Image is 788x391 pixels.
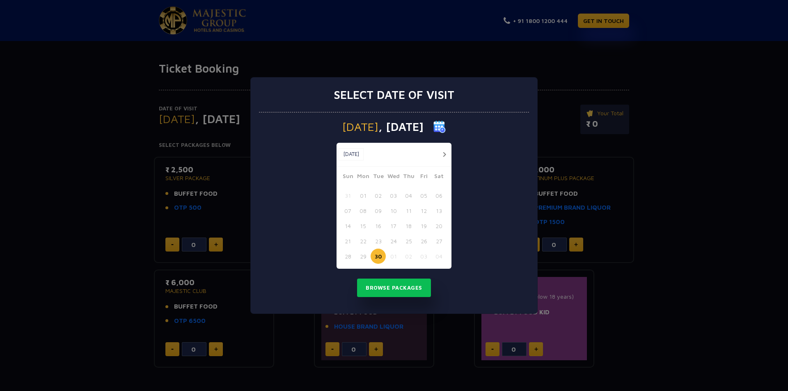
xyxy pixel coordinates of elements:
[371,233,386,249] button: 23
[355,249,371,264] button: 29
[339,148,364,160] button: [DATE]
[342,121,378,133] span: [DATE]
[431,249,447,264] button: 04
[371,203,386,218] button: 09
[371,218,386,233] button: 16
[340,249,355,264] button: 28
[355,233,371,249] button: 22
[401,188,416,203] button: 04
[340,203,355,218] button: 07
[340,188,355,203] button: 31
[431,233,447,249] button: 27
[386,171,401,183] span: Wed
[431,203,447,218] button: 13
[416,233,431,249] button: 26
[416,203,431,218] button: 12
[401,249,416,264] button: 02
[371,249,386,264] button: 30
[371,171,386,183] span: Tue
[378,121,424,133] span: , [DATE]
[401,203,416,218] button: 11
[340,233,355,249] button: 21
[371,188,386,203] button: 02
[416,171,431,183] span: Fri
[416,249,431,264] button: 03
[357,279,431,297] button: Browse Packages
[401,218,416,233] button: 18
[334,88,454,102] h3: Select date of visit
[386,218,401,233] button: 17
[431,218,447,233] button: 20
[340,218,355,233] button: 14
[386,188,401,203] button: 03
[431,188,447,203] button: 06
[416,218,431,233] button: 19
[386,233,401,249] button: 24
[386,203,401,218] button: 10
[355,188,371,203] button: 01
[355,218,371,233] button: 15
[416,188,431,203] button: 05
[401,233,416,249] button: 25
[386,249,401,264] button: 01
[355,171,371,183] span: Mon
[355,203,371,218] button: 08
[433,121,446,133] img: calender icon
[431,171,447,183] span: Sat
[340,171,355,183] span: Sun
[401,171,416,183] span: Thu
